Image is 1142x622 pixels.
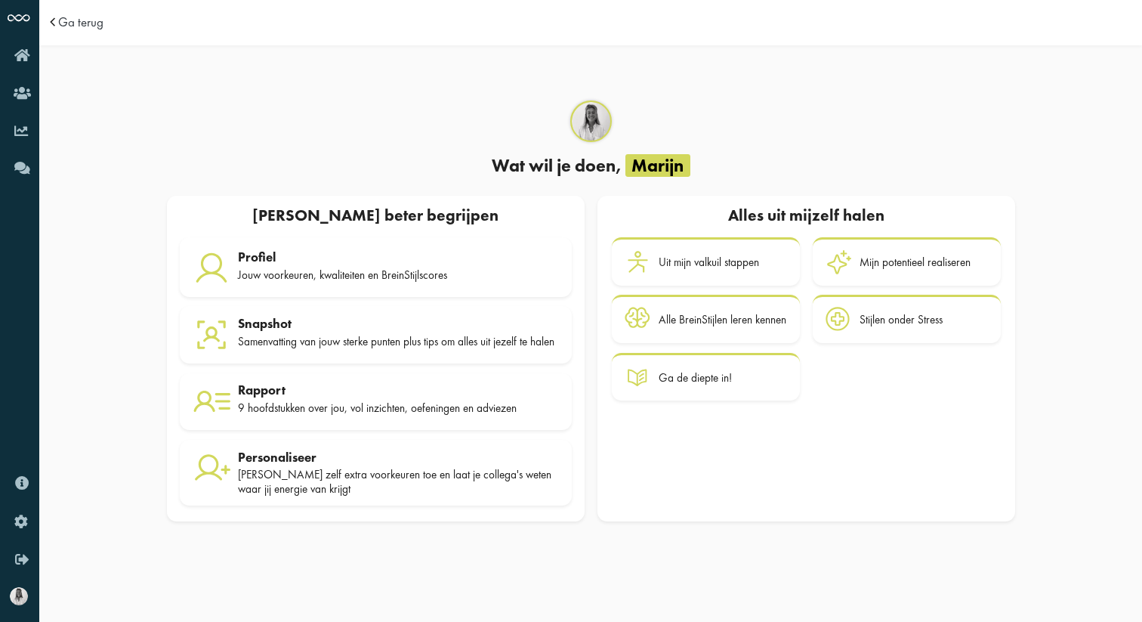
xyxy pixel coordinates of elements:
[238,382,559,398] div: Rapport
[813,295,1001,343] a: Stijlen onder Stress
[238,249,559,265] div: Profiel
[238,450,559,465] div: Personaliseer
[860,313,943,326] div: Stijlen onder Stress
[238,401,559,415] div: 9 hoofdstukken over jou, vol inzichten, oefeningen en adviezen
[612,353,800,401] a: Ga de diepte in!
[58,16,103,29] a: Ga terug
[180,440,572,506] a: Personaliseer [PERSON_NAME] zelf extra voorkeuren toe en laat je collega's weten waar jij energie...
[238,335,559,348] div: Samenvatting van jouw sterke punten plus tips om alles uit jezelf te halen
[173,202,578,231] div: [PERSON_NAME] beter begrijpen
[238,268,559,282] div: Jouw voorkeuren, kwaliteiten en BreinStijlscores
[813,237,1001,286] a: Mijn potentieel realiseren
[612,295,800,343] a: Alle BreinStijlen leren kennen
[612,237,800,286] a: Uit mijn valkuil stappen
[860,255,971,269] div: Mijn potentieel realiseren
[659,255,759,269] div: Uit mijn valkuil stappen
[610,202,1002,231] div: Alles uit mijzelf halen
[238,468,559,496] div: [PERSON_NAME] zelf extra voorkeuren toe en laat je collega's weten waar jij energie van krijgt
[659,313,786,326] div: Alle BreinStijlen leren kennen
[180,306,572,364] a: Snapshot Samenvatting van jouw sterke punten plus tips om alles uit jezelf te halen
[659,371,732,385] div: Ga de diepte in!
[570,101,612,142] div: Marijn Glas
[238,316,559,331] div: Snapshot
[492,154,622,177] span: Wat wil je doen,
[625,154,690,177] span: Marijn
[180,373,572,431] a: Rapport 9 hoofdstukken over jou, vol inzichten, oefeningen en adviezen
[180,237,572,297] a: Profiel Jouw voorkeuren, kwaliteiten en BreinStijlscores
